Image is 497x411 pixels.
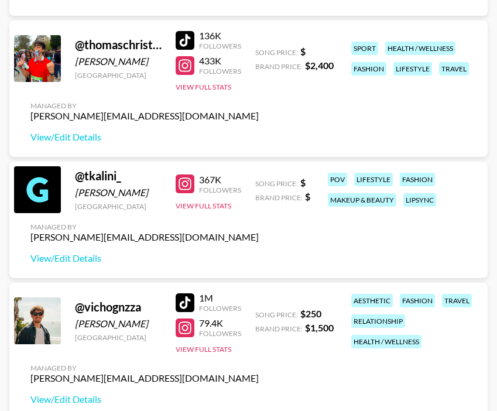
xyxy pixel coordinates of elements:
[30,131,259,143] a: View/Edit Details
[300,46,306,57] strong: $
[305,191,310,202] strong: $
[300,308,321,319] strong: $ 250
[255,48,298,57] span: Song Price:
[199,329,241,338] div: Followers
[403,193,436,207] div: lipsync
[439,62,469,76] div: travel
[75,56,162,67] div: [PERSON_NAME]
[385,42,455,55] div: health / wellness
[400,173,435,186] div: fashion
[351,42,378,55] div: sport
[351,314,405,328] div: relationship
[75,333,162,342] div: [GEOGRAPHIC_DATA]
[199,292,241,304] div: 1M
[199,304,241,313] div: Followers
[75,37,162,52] div: @ thomaschristiaens
[75,71,162,80] div: [GEOGRAPHIC_DATA]
[176,201,231,210] button: View Full Stats
[30,252,259,264] a: View/Edit Details
[199,317,241,329] div: 79.4K
[199,42,241,50] div: Followers
[30,393,259,405] a: View/Edit Details
[75,187,162,198] div: [PERSON_NAME]
[351,62,386,76] div: fashion
[400,294,435,307] div: fashion
[199,30,241,42] div: 136K
[255,179,298,188] span: Song Price:
[351,335,421,348] div: health / wellness
[442,294,472,307] div: travel
[75,169,162,183] div: @ tkalini_
[30,101,259,110] div: Managed By
[305,322,334,333] strong: $ 1,500
[75,318,162,330] div: [PERSON_NAME]
[305,60,334,71] strong: $ 2,400
[199,174,241,186] div: 367K
[75,202,162,211] div: [GEOGRAPHIC_DATA]
[255,324,303,333] span: Brand Price:
[328,193,396,207] div: makeup & beauty
[255,310,298,319] span: Song Price:
[354,173,393,186] div: lifestyle
[328,173,347,186] div: pov
[199,186,241,194] div: Followers
[351,294,393,307] div: aesthetic
[393,62,432,76] div: lifestyle
[75,300,162,314] div: @ vichognzza
[176,83,231,91] button: View Full Stats
[30,364,259,372] div: Managed By
[255,62,303,71] span: Brand Price:
[199,55,241,67] div: 433K
[30,222,259,231] div: Managed By
[30,110,259,122] div: [PERSON_NAME][EMAIL_ADDRESS][DOMAIN_NAME]
[300,177,306,188] strong: $
[30,372,259,384] div: [PERSON_NAME][EMAIL_ADDRESS][DOMAIN_NAME]
[199,67,241,76] div: Followers
[176,345,231,354] button: View Full Stats
[255,193,303,202] span: Brand Price:
[30,231,259,243] div: [PERSON_NAME][EMAIL_ADDRESS][DOMAIN_NAME]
